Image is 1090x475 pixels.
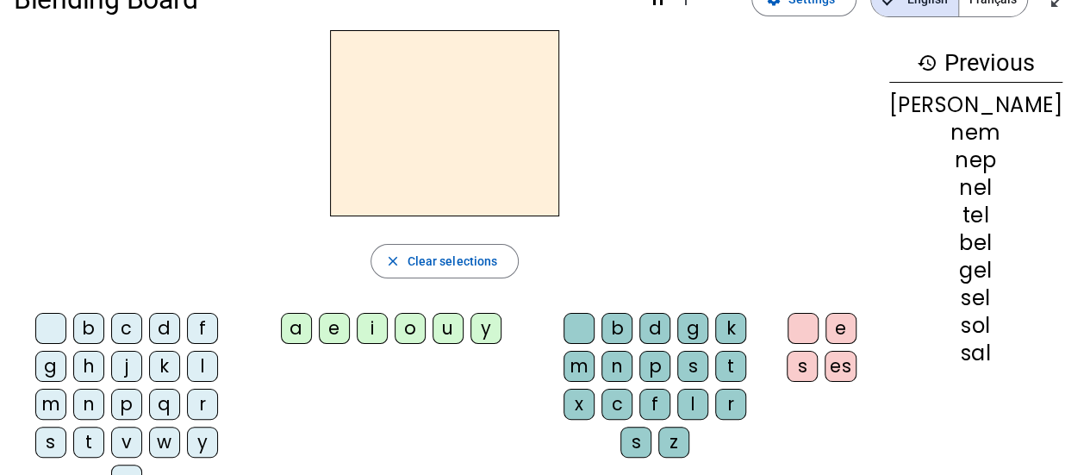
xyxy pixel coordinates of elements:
div: f [187,313,218,344]
div: x [564,389,595,420]
div: s [677,351,708,382]
div: y [470,313,501,344]
div: tel [889,205,1062,226]
div: t [73,427,104,458]
div: l [677,389,708,420]
div: r [187,389,218,420]
div: o [395,313,426,344]
div: c [601,389,632,420]
div: i [357,313,388,344]
div: a [281,313,312,344]
div: j [111,351,142,382]
div: d [639,313,670,344]
div: w [149,427,180,458]
div: sal [889,343,1062,364]
div: t [715,351,746,382]
h3: Previous [889,44,1062,83]
div: m [564,351,595,382]
div: s [787,351,818,382]
div: d [149,313,180,344]
div: k [149,351,180,382]
div: y [187,427,218,458]
div: h [73,351,104,382]
div: k [715,313,746,344]
div: n [601,351,632,382]
div: b [601,313,632,344]
div: sel [889,288,1062,309]
div: es [825,351,856,382]
div: n [73,389,104,420]
div: p [639,351,670,382]
div: gel [889,260,1062,281]
div: nep [889,150,1062,171]
div: g [35,351,66,382]
div: m [35,389,66,420]
div: sol [889,316,1062,336]
div: s [35,427,66,458]
div: v [111,427,142,458]
div: f [639,389,670,420]
div: [PERSON_NAME] [889,95,1062,116]
div: nem [889,122,1062,143]
div: c [111,313,142,344]
div: s [620,427,651,458]
div: g [677,313,708,344]
div: r [715,389,746,420]
div: nel [889,178,1062,198]
mat-icon: close [385,253,401,269]
div: b [73,313,104,344]
div: p [111,389,142,420]
div: l [187,351,218,382]
span: Clear selections [408,251,498,272]
button: Clear selections [371,244,520,278]
div: u [433,313,464,344]
div: q [149,389,180,420]
div: e [825,313,856,344]
mat-icon: history [917,53,937,73]
div: e [319,313,350,344]
div: z [658,427,689,458]
div: bel [889,233,1062,253]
